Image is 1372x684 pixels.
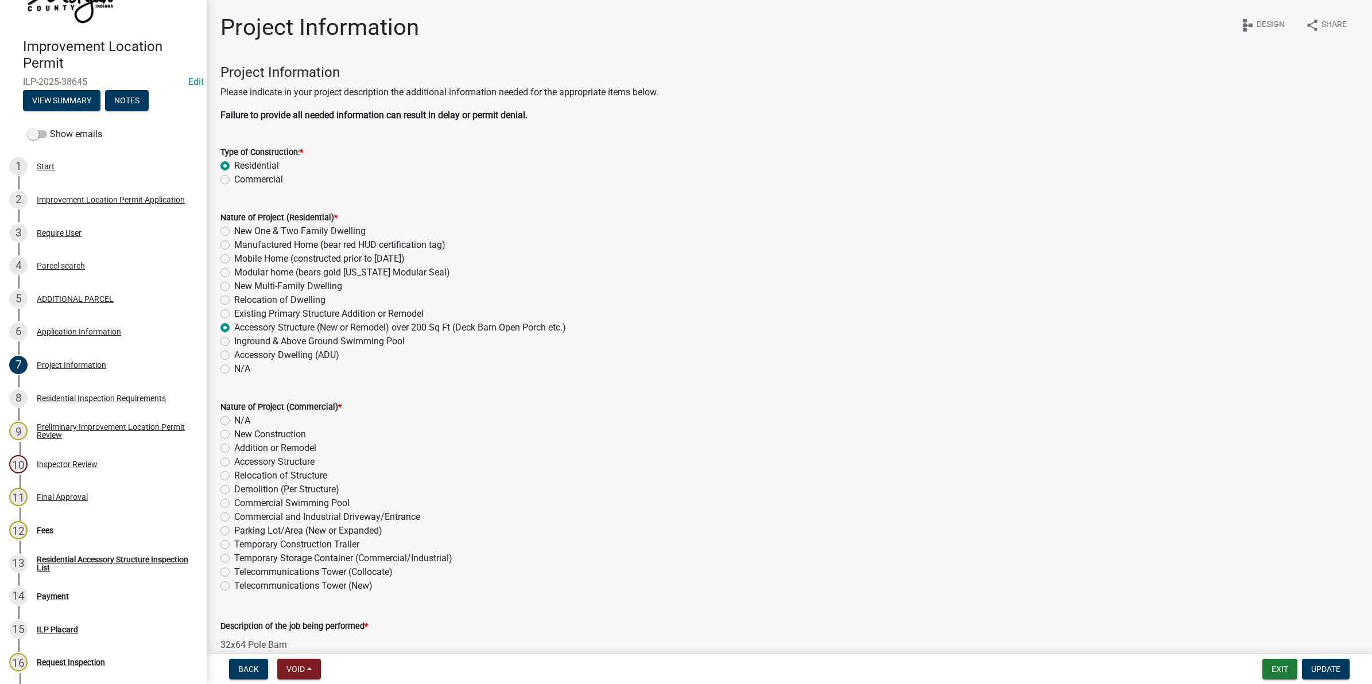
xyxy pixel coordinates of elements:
div: 14 [9,587,28,605]
button: Update [1302,659,1350,679]
div: ADDITIONAL PARCEL [37,295,114,303]
label: Relocation of Structure [234,469,327,483]
div: 6 [9,322,28,341]
div: Final Approval [37,493,88,501]
div: 15 [9,620,28,639]
button: shareShare [1296,14,1356,36]
button: Notes [105,90,149,111]
span: ILP-2025-38645 [23,76,184,87]
button: View Summary [23,90,100,111]
label: New Construction [234,427,306,441]
button: Back [229,659,268,679]
a: Edit [188,76,204,87]
div: 4 [9,256,28,275]
label: Inground & Above Ground Swimming Pool [234,335,405,348]
div: ILP Placard [37,625,78,634]
div: Parcel search [37,262,85,270]
wm-modal-confirm: Edit Application Number [188,76,204,87]
i: schema [1241,18,1254,32]
label: Relocation of Dwelling [234,293,325,307]
label: Mobile Home (constructed prior to [DATE]) [234,252,405,266]
label: Addition or Remodel [234,441,316,455]
label: N/A [234,414,250,427]
label: Description of the job being performed [220,623,368,631]
div: 5 [9,290,28,308]
div: Payment [37,592,69,600]
label: Modular home (bears gold [US_STATE] Modular Seal) [234,266,450,279]
span: Void [286,664,305,674]
div: 8 [9,389,28,407]
h4: Project Information [220,64,1358,81]
wm-modal-confirm: Notes [105,96,149,106]
div: 2 [9,191,28,209]
label: Type of Construction: [220,149,303,157]
div: Project Information [37,361,106,369]
div: Inspector Review [37,460,98,468]
div: Residential Accessory Structure Inspection List [37,555,188,572]
strong: Failure to provide all needed information can result in delay or permit denial. [220,110,528,121]
div: Preliminary Improvement Location Permit Review [37,423,188,439]
button: Exit [1262,659,1297,679]
span: Share [1321,18,1347,32]
div: Application Information [37,328,121,336]
label: Existing Primary Structure Addition or Remodel [234,307,424,321]
label: Demolition (Per Structure) [234,483,339,496]
i: share [1305,18,1319,32]
span: Design [1257,18,1285,32]
div: 11 [9,488,28,506]
label: New Multi-Family Dwelling [234,279,342,293]
label: New One & Two Family Dwelling [234,224,366,238]
button: schemaDesign [1231,14,1294,36]
label: Accessory Structure (New or Remodel) over 200 Sq Ft (Deck Barn Open Porch etc.) [234,321,566,335]
label: Temporary Construction Trailer [234,538,359,551]
label: Residential [234,159,279,173]
h1: Project Information [220,14,419,41]
label: Accessory Dwelling (ADU) [234,348,339,362]
div: Fees [37,526,53,534]
h4: Improvement Location Permit [23,38,197,72]
div: Start [37,162,55,170]
div: Require User [37,229,82,237]
div: 13 [9,554,28,573]
div: 9 [9,422,28,440]
div: 7 [9,356,28,374]
button: Void [277,659,321,679]
label: Commercial and Industrial Driveway/Entrance [234,510,420,524]
label: Telecommunications Tower (Collocate) [234,565,393,579]
wm-modal-confirm: Summary [23,96,100,106]
div: 16 [9,653,28,671]
label: Accessory Structure [234,455,315,469]
label: Commercial Swimming Pool [234,496,350,510]
p: Please indicate in your project description the additional information needed for the appropriate... [220,85,1358,99]
label: Show emails [28,127,102,141]
div: 3 [9,224,28,242]
label: Telecommunications Tower (New) [234,579,373,593]
span: Back [238,664,259,674]
label: Commercial [234,173,283,186]
label: Parking Lot/Area (New or Expanded) [234,524,382,538]
div: Improvement Location Permit Application [37,196,185,204]
label: N/A [234,362,250,376]
div: 10 [9,455,28,473]
div: 1 [9,157,28,176]
div: 12 [9,521,28,539]
label: Manufactured Home (bear red HUD certification tag) [234,238,445,252]
label: Nature of Project (Residential) [220,214,338,222]
span: Update [1311,664,1340,674]
label: Temporary Storage Container (Commercial/Industrial) [234,551,452,565]
div: Request Inspection [37,658,105,666]
label: Nature of Project (Commercial) [220,403,342,411]
div: Residential Inspection Requirements [37,394,166,402]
